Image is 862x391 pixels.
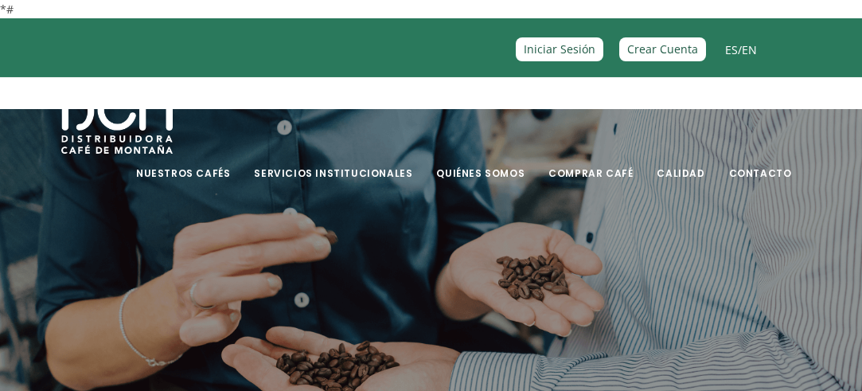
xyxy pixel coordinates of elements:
a: Nuestros Cafés [127,143,240,180]
a: Calidad [647,143,714,180]
a: Contacto [720,143,802,180]
a: EN [742,42,757,57]
a: Iniciar Sesión [516,37,603,61]
a: Servicios Institucionales [244,143,422,180]
a: Quiénes Somos [427,143,534,180]
span: / [725,41,757,59]
a: Comprar Café [539,143,642,180]
a: Crear Cuenta [619,37,706,61]
a: ES [725,42,738,57]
